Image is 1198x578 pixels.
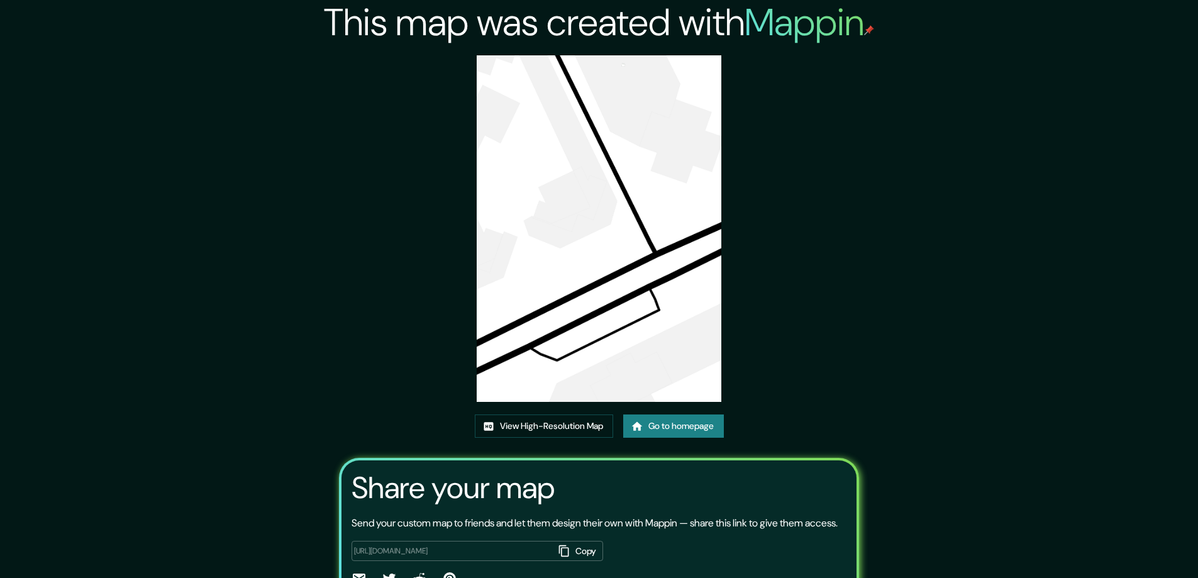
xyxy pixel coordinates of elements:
img: mappin-pin [864,25,874,35]
h3: Share your map [352,470,555,506]
button: Copy [554,541,603,562]
a: View High-Resolution Map [475,414,613,438]
a: Go to homepage [623,414,724,438]
iframe: Help widget launcher [1086,529,1184,564]
img: created-map [477,55,722,402]
p: Send your custom map to friends and let them design their own with Mappin — share this link to gi... [352,516,838,531]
